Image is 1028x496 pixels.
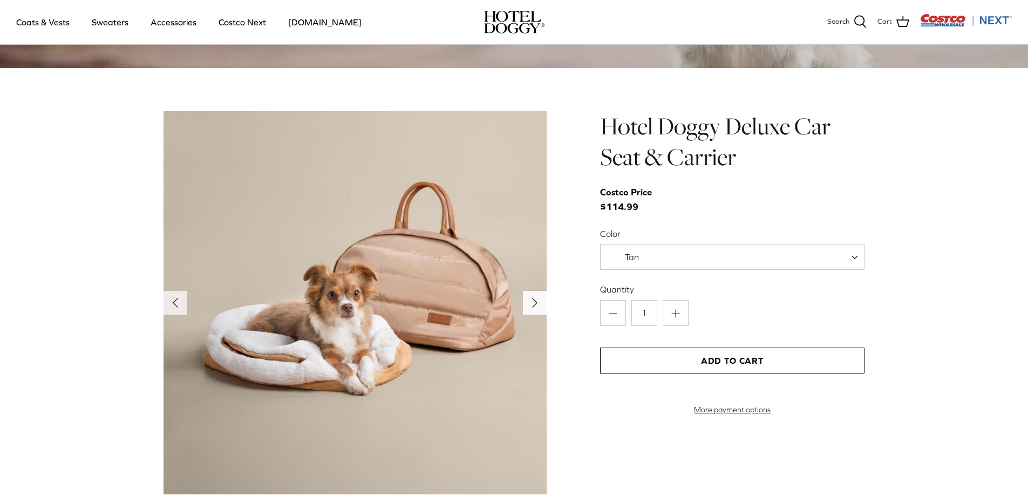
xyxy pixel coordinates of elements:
span: $114.99 [600,185,663,214]
a: Costco Next [209,4,276,40]
span: Tan [601,252,661,263]
h1: Hotel Doggy Deluxe Car Seat & Carrier [600,111,864,172]
a: [DOMAIN_NAME] [278,4,371,40]
span: Search [827,16,849,28]
span: Tan [625,252,639,262]
button: Previous [164,291,187,315]
a: hoteldoggy.com hoteldoggycom [484,11,544,33]
span: Cart [877,16,892,28]
a: Cart [877,15,909,29]
a: Visit Costco Next [920,21,1012,29]
a: Sweaters [82,4,138,40]
button: Add to Cart [600,348,864,373]
img: hoteldoggycom [484,11,544,33]
label: Quantity [600,283,864,295]
a: Search [827,15,867,29]
span: Tan [600,244,864,270]
input: Quantity [631,300,657,326]
a: Accessories [141,4,206,40]
a: More payment options [600,405,864,415]
div: Costco Price [600,185,652,200]
button: Next [523,291,547,315]
img: Costco Next [920,13,1012,27]
label: Color [600,228,864,240]
a: Coats & Vests [6,4,79,40]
